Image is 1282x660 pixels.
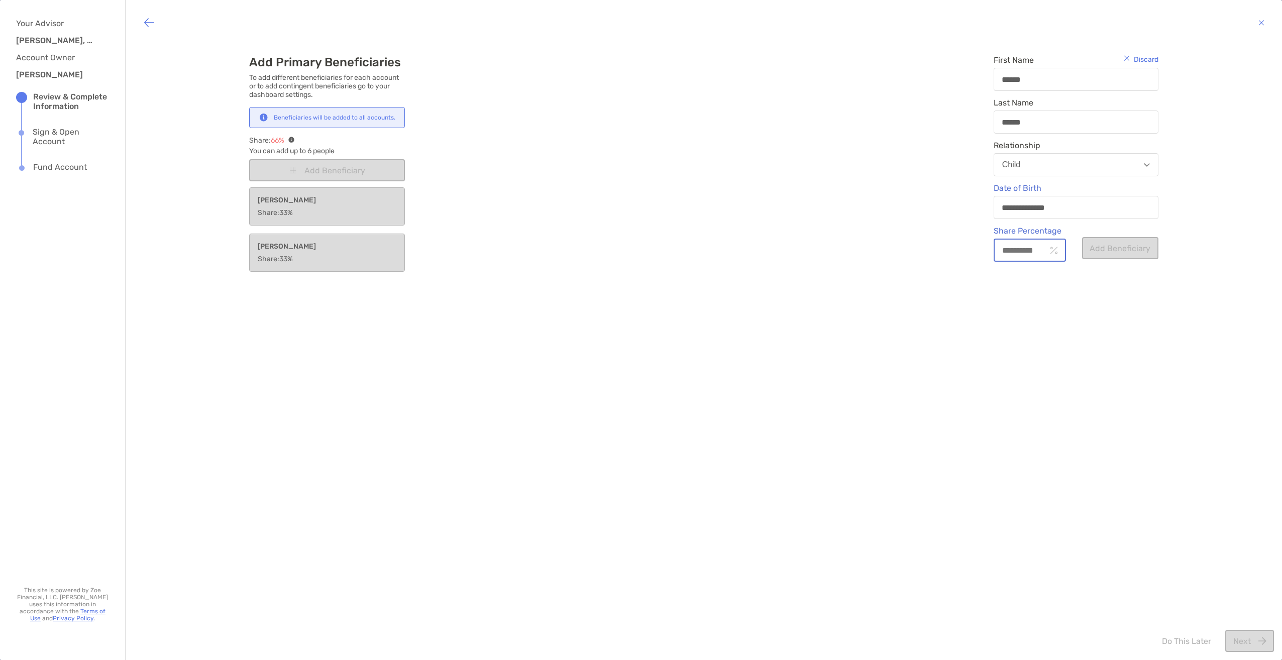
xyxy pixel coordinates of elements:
img: input icon [1050,247,1057,254]
div: Discard [1124,55,1158,64]
div: Fund Account [33,162,87,173]
img: info [288,137,294,143]
span: First Name [994,55,1158,65]
div: Beneficiaries will be added to all accounts. [274,114,395,121]
button: Child [994,153,1158,176]
h4: Account Owner [16,53,101,62]
span: Last Name [994,98,1158,107]
img: button icon [143,17,155,29]
span: You can add up to 6 people [249,147,405,155]
span: Date of Birth [994,183,1158,193]
div: Sign & Open Account [33,127,109,146]
input: First Name [994,75,1158,84]
img: cross [1124,55,1130,61]
div: Review & Complete Information [33,92,109,111]
input: Share Percentageinput icon [995,246,1046,255]
span: Relationship [994,141,1158,150]
span: Share: [249,136,284,145]
h3: Add Primary Beneficiaries [249,55,405,69]
span: Share Percentage [994,226,1066,236]
p: To add different beneficiaries for each account or to add contingent beneficiaries go to your das... [249,73,405,99]
h3: [PERSON_NAME] [16,70,96,79]
a: Privacy Policy [53,615,93,622]
img: button icon [1258,17,1264,29]
input: Date of Birth [994,203,1158,212]
h4: Your Advisor [16,19,101,28]
h3: [PERSON_NAME], CFP®, AIF® [16,36,96,45]
img: Notification icon [258,114,270,122]
input: Last Name [994,118,1158,127]
div: Child [1002,160,1020,169]
img: Open dropdown arrow [1144,163,1150,167]
em: 66 % [271,136,284,145]
p: This site is powered by Zoe Financial, LLC. [PERSON_NAME] uses this information in accordance wit... [16,587,109,622]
